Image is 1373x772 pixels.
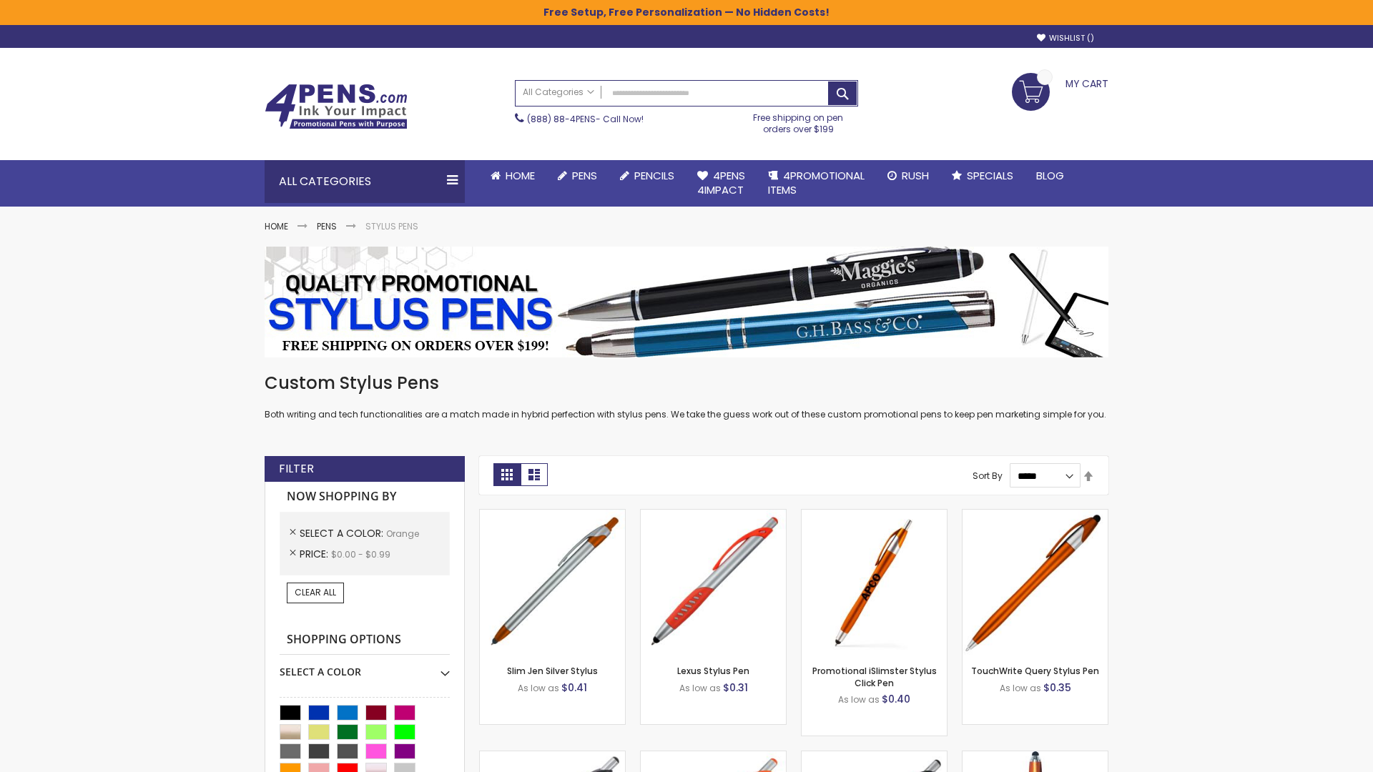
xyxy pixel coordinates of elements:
[679,682,721,694] span: As low as
[365,220,418,232] strong: Stylus Pens
[973,470,1003,482] label: Sort By
[634,168,674,183] span: Pencils
[265,247,1108,357] img: Stylus Pens
[757,160,876,207] a: 4PROMOTIONALITEMS
[331,548,390,560] span: $0.00 - $0.99
[1037,33,1094,44] a: Wishlist
[518,682,559,694] span: As low as
[265,372,1108,421] div: Both writing and tech functionalities are a match made in hybrid perfection with stylus pens. We ...
[265,160,465,203] div: All Categories
[480,751,625,763] a: Boston Stylus Pen-Orange
[1043,681,1071,695] span: $0.35
[723,681,748,695] span: $0.31
[876,160,940,192] a: Rush
[527,113,596,125] a: (888) 88-4PENS
[812,665,937,688] a: Promotional iSlimster Stylus Click Pen
[265,220,288,232] a: Home
[739,107,859,135] div: Free shipping on pen orders over $199
[963,510,1108,655] img: TouchWrite Query Stylus Pen-Orange
[838,693,880,706] span: As low as
[317,220,337,232] a: Pens
[967,168,1013,183] span: Specials
[802,510,947,655] img: Promotional iSlimster Stylus Click Pen-Orange
[963,509,1108,521] a: TouchWrite Query Stylus Pen-Orange
[697,168,745,197] span: 4Pens 4impact
[963,751,1108,763] a: TouchWrite Command Stylus Pen-Orange
[902,168,929,183] span: Rush
[386,528,419,540] span: Orange
[768,168,865,197] span: 4PROMOTIONAL ITEMS
[280,482,450,512] strong: Now Shopping by
[300,547,331,561] span: Price
[527,113,644,125] span: - Call Now!
[287,583,344,603] a: Clear All
[300,526,386,540] span: Select A Color
[572,168,597,183] span: Pens
[279,461,314,477] strong: Filter
[677,665,749,677] a: Lexus Stylus Pen
[802,509,947,521] a: Promotional iSlimster Stylus Click Pen-Orange
[493,463,521,486] strong: Grid
[940,160,1025,192] a: Specials
[516,81,601,104] a: All Categories
[480,510,625,655] img: Slim Jen Silver Stylus-Orange
[641,510,786,655] img: Lexus Stylus Pen-Orange
[479,160,546,192] a: Home
[546,160,609,192] a: Pens
[265,84,408,129] img: 4Pens Custom Pens and Promotional Products
[802,751,947,763] a: Lexus Metallic Stylus Pen-Orange
[480,509,625,521] a: Slim Jen Silver Stylus-Orange
[280,655,450,679] div: Select A Color
[295,586,336,598] span: Clear All
[971,665,1099,677] a: TouchWrite Query Stylus Pen
[265,372,1108,395] h1: Custom Stylus Pens
[882,692,910,706] span: $0.40
[523,86,594,98] span: All Categories
[506,168,535,183] span: Home
[1000,682,1041,694] span: As low as
[641,751,786,763] a: Boston Silver Stylus Pen-Orange
[686,160,757,207] a: 4Pens4impact
[507,665,598,677] a: Slim Jen Silver Stylus
[609,160,686,192] a: Pencils
[1036,168,1064,183] span: Blog
[561,681,587,695] span: $0.41
[280,625,450,655] strong: Shopping Options
[641,509,786,521] a: Lexus Stylus Pen-Orange
[1025,160,1076,192] a: Blog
